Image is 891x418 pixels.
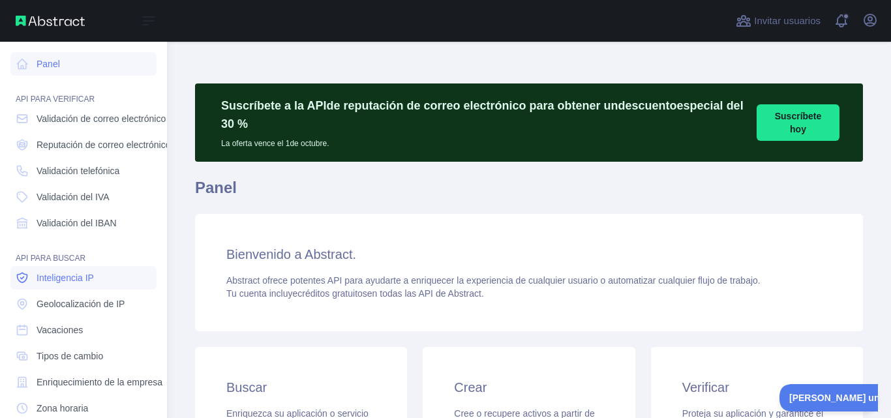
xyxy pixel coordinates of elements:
font: Validación telefónica [37,166,119,176]
font: API PARA BUSCAR [16,254,85,263]
font: créditos gratuitos [297,288,367,299]
font: Abstract ofrece potentes API para ayudarte a enriquecer la experiencia de cualquier usuario o aut... [226,275,761,286]
font: especial [677,99,723,112]
a: Inteligencia IP [10,266,157,290]
font: Invitar usuarios [754,15,821,26]
font: Zona horaria [37,403,88,413]
font: Geolocalización de IP [37,299,125,309]
a: Tipos de cambio [10,344,157,368]
a: Reputación de correo electrónico [10,133,157,157]
font: Enriquecimiento de la empresa [37,377,162,387]
font: Validación del IBAN [37,218,117,228]
font: Tu cuenta incluye [226,288,297,299]
font: Inteligencia IP [37,273,94,283]
a: Geolocalización de IP [10,292,157,316]
button: Invitar usuarios [733,10,823,31]
img: API abstracta [16,16,85,26]
font: Panel [37,59,60,69]
a: Validación telefónica [10,159,157,183]
a: Validación de correo electrónico [10,107,157,130]
iframe: Activar/desactivar soporte al cliente [779,384,878,411]
a: Panel [10,52,157,76]
a: Validación del IVA [10,185,157,209]
font: Tipos de cambio [37,351,103,361]
font: Validación de correo electrónico [37,113,166,124]
a: Vacaciones [10,318,157,342]
font: . [327,139,329,148]
font: Validación del IVA [37,192,110,202]
font: La oferta vence el 1 [221,139,290,148]
button: Suscríbete hoy [757,104,839,141]
a: Enriquecimiento de la empresa [10,370,157,394]
font: Suscríbete a la API [221,99,326,112]
font: API PARA VERIFICAR [16,95,95,104]
font: Verificar [682,380,729,395]
font: descuento [618,99,677,112]
font: Buscar [226,380,267,395]
font: Panel [195,179,237,196]
font: Crear [454,380,487,395]
font: de octubre [290,139,327,148]
font: de reputación de correo electrónico para obtener un [326,99,618,112]
font: Suscríbete hoy [775,111,822,134]
font: Vacaciones [37,325,83,335]
font: Reputación de correo electrónico [37,140,170,150]
font: Bienvenido a Abstract. [226,247,356,261]
font: en todas las API de Abstract. [367,288,484,299]
font: [PERSON_NAME] una pregunta [10,8,147,19]
a: Validación del IBAN [10,211,157,235]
